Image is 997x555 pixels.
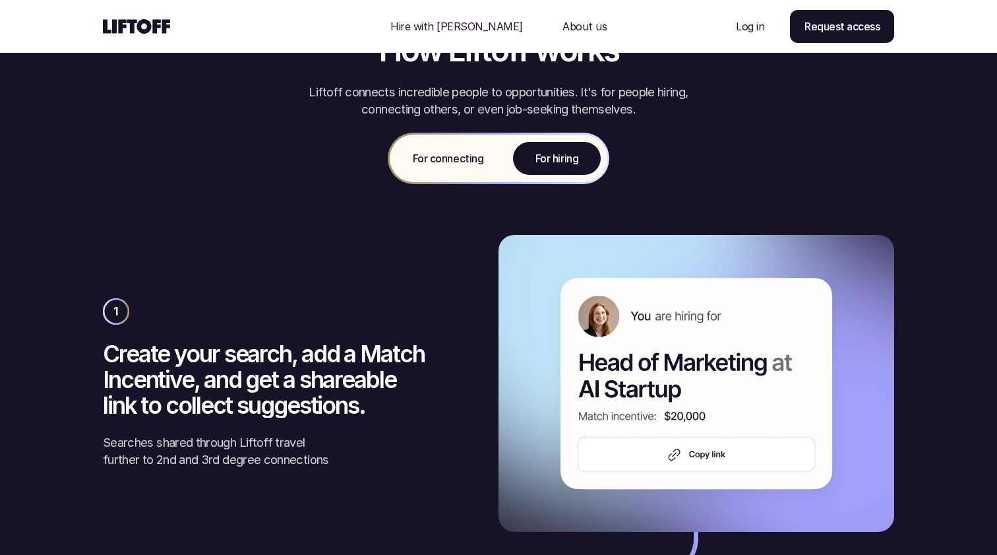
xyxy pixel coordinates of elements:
[289,84,708,118] p: Liftoff connects incredible people to opportunities. It's for people hiring, connecting others, o...
[562,18,607,34] p: About us
[113,303,118,320] p: 1
[720,11,780,42] a: Nav Link
[390,18,523,34] p: Hire with [PERSON_NAME]
[378,33,619,68] h2: How Liftoff works
[547,11,622,42] a: Nav Link
[535,150,578,166] p: For hiring
[804,18,880,34] p: Request access
[413,150,483,166] p: For connecting
[103,434,340,469] p: Searches shared through Liftoff travel further to 2nd and 3rd degree connections
[103,341,452,418] h3: Create your search, add a Match Incentive, and get a shareable link to collect suggestions.
[790,10,894,43] a: Request access
[375,11,539,42] a: Nav Link
[736,18,764,34] p: Log in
